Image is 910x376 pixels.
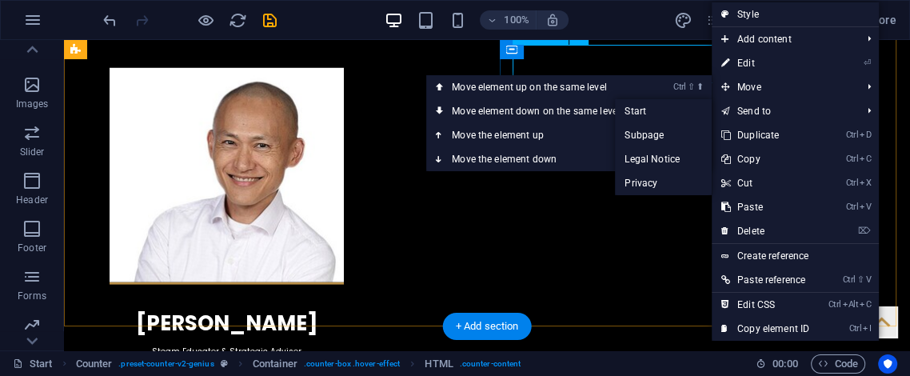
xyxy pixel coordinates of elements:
[76,354,113,374] span: Click to select. Double-click to edit
[673,11,692,30] i: Design (Ctrl+Alt+Y)
[20,146,45,158] p: Slider
[16,98,49,110] p: Images
[842,299,858,310] i: Alt
[443,313,532,340] div: + Add section
[712,293,819,317] a: CtrlAltCEdit CSS
[845,178,858,188] i: Ctrl
[843,274,856,285] i: Ctrl
[615,171,712,195] a: Privacy
[460,354,521,374] span: . counter-content
[688,82,695,92] i: ⇧
[18,290,46,302] p: Forms
[673,82,686,92] i: Ctrl
[705,11,724,30] i: Pages (Ctrl+Alt+S)
[673,10,692,30] button: design
[860,202,871,212] i: V
[615,147,712,171] a: Legal Notice
[712,2,879,26] a: Style
[705,10,724,30] button: pages
[772,354,797,374] span: 00 00
[426,99,652,123] a: Ctrl⇧⬇Move element down on the same level
[845,154,858,164] i: Ctrl
[860,130,871,140] i: D
[425,354,453,374] span: Click to select. Double-click to edit
[712,75,855,99] span: Move
[712,51,819,75] a: ⏎Edit
[860,154,871,164] i: C
[845,202,858,212] i: Ctrl
[712,268,819,292] a: Ctrl⇧VPaste reference
[545,13,560,27] i: On resize automatically adjust zoom level to fit chosen device.
[260,10,279,30] button: save
[426,75,652,99] a: Ctrl⇧⬆Move element up on the same level
[860,178,871,188] i: X
[845,130,858,140] i: Ctrl
[426,123,652,147] a: Ctrl⬆Move the element up
[101,11,119,30] i: Undo: Change text (Ctrl+Z)
[848,323,861,334] i: Ctrl
[696,82,704,92] i: ⬆
[864,58,871,68] i: ⏎
[304,354,400,374] span: . counter-box .hover-effect
[480,10,537,30] button: 100%
[426,147,652,171] a: Ctrl⬇Move the element down
[818,354,858,374] span: Code
[18,242,46,254] p: Footer
[712,147,819,171] a: CtrlCCopy
[253,354,297,374] span: Click to select. Double-click to edit
[16,194,48,206] p: Header
[878,354,897,374] button: Usercentrics
[712,317,819,341] a: CtrlICopy element ID
[712,195,819,219] a: CtrlVPaste
[860,299,871,310] i: C
[784,358,786,370] span: :
[615,99,712,123] a: Start
[100,10,119,30] button: undo
[828,299,841,310] i: Ctrl
[228,10,247,30] button: reload
[858,226,871,236] i: ⌦
[863,323,871,334] i: I
[712,244,879,268] a: Create reference
[615,123,712,147] a: Subpage
[712,219,819,243] a: ⌦Delete
[712,123,819,147] a: CtrlDDuplicate
[118,354,214,374] span: . preset-counter-v2-genius
[76,354,521,374] nav: breadcrumb
[504,10,529,30] h6: 100%
[229,11,247,30] i: Reload page
[712,27,855,51] span: Add content
[811,354,865,374] button: Code
[866,274,871,285] i: V
[13,354,53,374] a: Click to cancel selection. Double-click to open Pages
[221,359,228,368] i: This element is a customizable preset
[712,171,819,195] a: CtrlXCut
[712,99,855,123] a: Send to
[857,274,864,285] i: ⇧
